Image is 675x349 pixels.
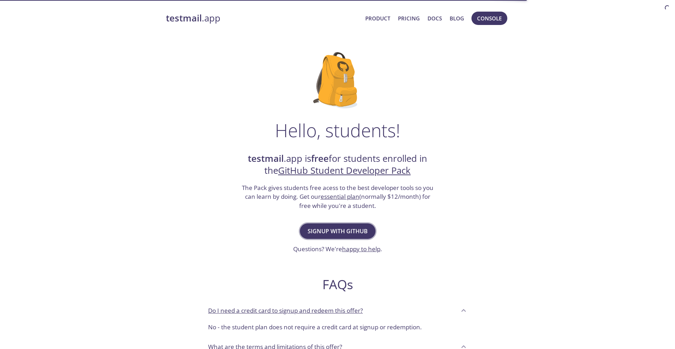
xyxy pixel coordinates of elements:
strong: free [311,152,329,165]
a: Product [365,14,390,23]
h1: Hello, students! [275,120,400,141]
img: github-student-backpack.png [313,52,362,108]
a: GitHub Student Developer Pack [278,164,411,177]
div: Do I need a credit card to signup and redeem this offer? [202,320,472,337]
a: happy to help [342,245,380,253]
a: essential plan [321,192,359,201]
a: Pricing [398,14,420,23]
h3: Questions? We're . [293,245,382,254]
a: Docs [427,14,442,23]
div: Do I need a credit card to signup and redeem this offer? [202,301,472,320]
strong: testmail [248,152,284,165]
p: No - the student plan does not require a credit card at signup or redemption. [208,323,467,332]
p: Do I need a credit card to signup and redeem this offer? [208,306,363,315]
h2: .app is for students enrolled in the [241,153,434,177]
a: testmail.app [166,12,360,24]
h3: The Pack gives students free acess to the best developer tools so you can learn by doing. Get our... [241,183,434,210]
a: Blog [450,14,464,23]
button: Console [471,12,507,25]
span: Console [477,14,502,23]
h2: FAQs [202,277,472,292]
button: Signup with GitHub [300,223,375,239]
span: Signup with GitHub [308,226,368,236]
strong: testmail [166,12,202,24]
